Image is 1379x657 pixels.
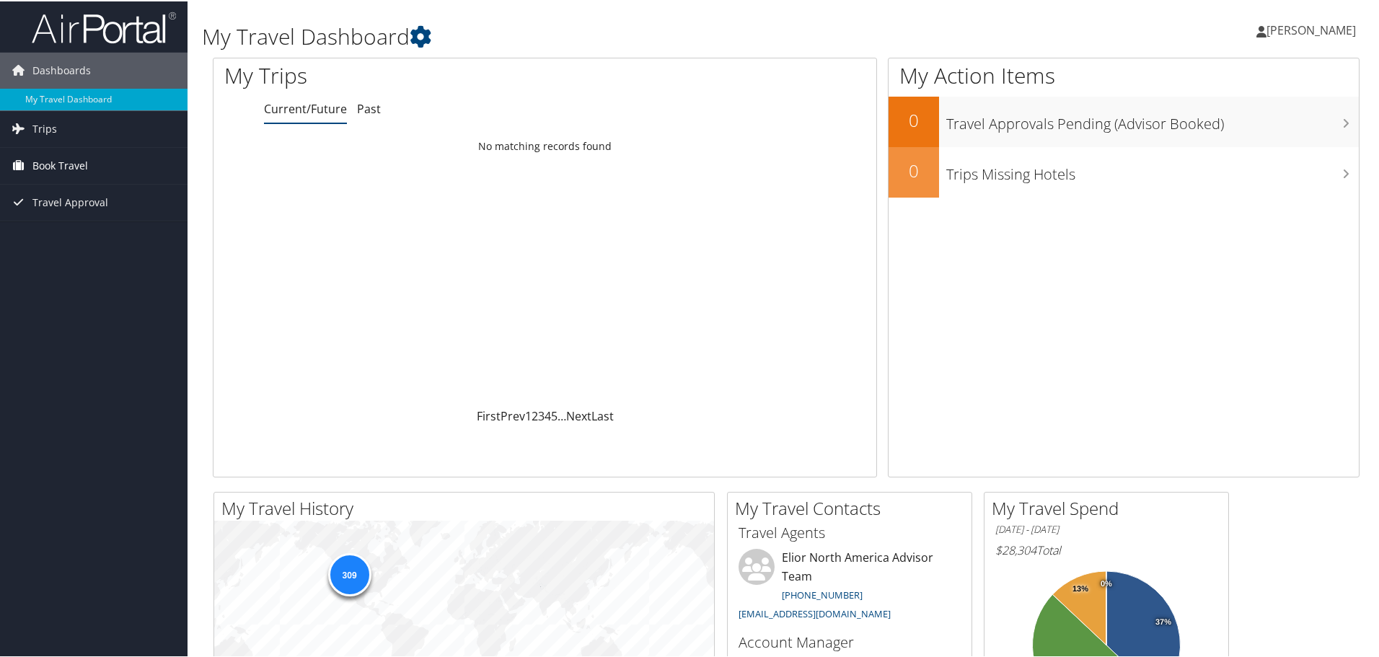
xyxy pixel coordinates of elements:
[525,407,532,423] a: 1
[327,552,371,595] div: 309
[213,132,876,158] td: No matching records found
[889,107,939,131] h2: 0
[501,407,525,423] a: Prev
[32,183,108,219] span: Travel Approval
[731,547,968,625] li: Elior North America Advisor Team
[1101,578,1112,587] tspan: 0%
[995,521,1217,535] h6: [DATE] - [DATE]
[1072,583,1088,592] tspan: 13%
[591,407,614,423] a: Last
[889,59,1359,89] h1: My Action Items
[532,407,538,423] a: 2
[32,146,88,182] span: Book Travel
[889,157,939,182] h2: 0
[946,156,1359,183] h3: Trips Missing Hotels
[1155,617,1171,625] tspan: 37%
[566,407,591,423] a: Next
[538,407,545,423] a: 3
[32,110,57,146] span: Trips
[224,59,589,89] h1: My Trips
[558,407,566,423] span: …
[545,407,551,423] a: 4
[946,105,1359,133] h3: Travel Approvals Pending (Advisor Booked)
[477,407,501,423] a: First
[782,587,863,600] a: [PHONE_NUMBER]
[32,51,91,87] span: Dashboards
[889,146,1359,196] a: 0Trips Missing Hotels
[995,541,1217,557] h6: Total
[1266,21,1356,37] span: [PERSON_NAME]
[739,521,961,542] h3: Travel Agents
[1256,7,1370,50] a: [PERSON_NAME]
[739,606,891,619] a: [EMAIL_ADDRESS][DOMAIN_NAME]
[551,407,558,423] a: 5
[735,495,972,519] h2: My Travel Contacts
[202,20,981,50] h1: My Travel Dashboard
[739,631,961,651] h3: Account Manager
[992,495,1228,519] h2: My Travel Spend
[889,95,1359,146] a: 0Travel Approvals Pending (Advisor Booked)
[32,9,176,43] img: airportal-logo.png
[357,100,381,115] a: Past
[995,541,1036,557] span: $28,304
[221,495,714,519] h2: My Travel History
[264,100,347,115] a: Current/Future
